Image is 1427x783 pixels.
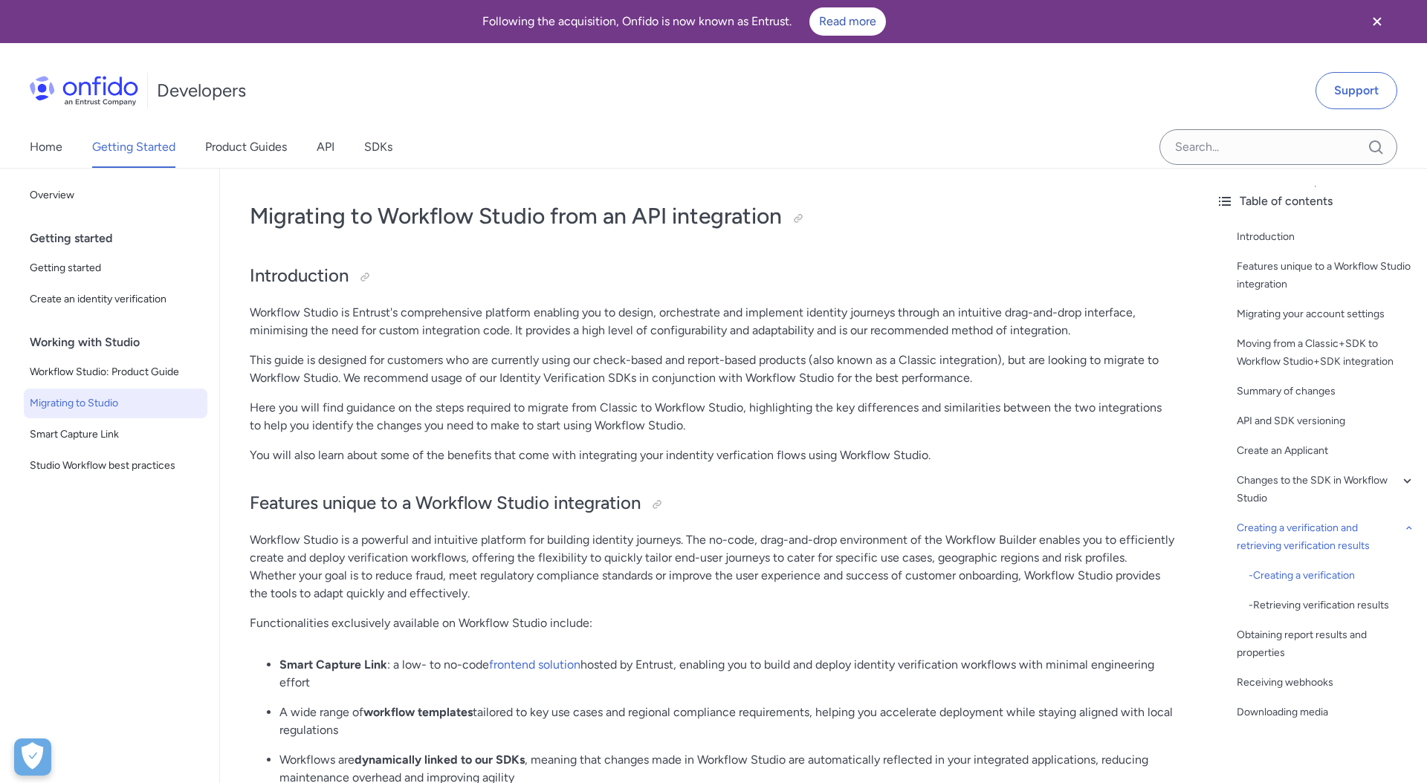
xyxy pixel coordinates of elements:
a: Read more [809,7,886,36]
span: Smart Capture Link [30,426,201,444]
div: Following the acquisition, Onfido is now known as Entrust. [18,7,1350,36]
a: Features unique to a Workflow Studio integration [1237,258,1415,293]
a: Changes to the SDK in Workflow Studio [1237,472,1415,507]
span: Create an identity verification [30,290,201,308]
span: Workflow Studio: Product Guide [30,363,201,381]
p: A wide range of tailored to key use cases and regional compliance requirements, helping you accel... [279,704,1174,739]
a: Migrating your account settings [1237,305,1415,323]
a: Product Guides [205,126,287,168]
button: Open Preferences [14,738,51,776]
a: Support [1316,72,1397,109]
a: Smart Capture Link [24,420,207,449]
p: You will also learn about some of the benefits that come with integrating your indentity verficat... [250,446,1174,464]
a: Downloading media [1237,704,1415,721]
a: Introduction [1237,228,1415,246]
div: - Retrieving verification results [1249,597,1415,614]
a: Workflow Studio: Product Guide [24,357,207,387]
a: Create an Applicant [1237,442,1415,460]
div: Getting started [30,224,213,253]
button: Close banner [1350,3,1405,40]
input: Onfido search input field [1159,129,1397,165]
a: Studio Workflow best practices [24,451,207,481]
a: Create an identity verification [24,285,207,314]
a: API and SDK versioning [1237,412,1415,430]
span: Overview [30,186,201,204]
h2: Introduction [250,264,1174,289]
strong: workflow templates [363,705,473,719]
img: Onfido Logo [30,76,138,105]
p: Workflow Studio is Entrust's comprehensive platform enabling you to design, orchestrate and imple... [250,304,1174,339]
h1: Developers [157,79,246,103]
a: Migrating to Studio [24,389,207,418]
a: SDKs [364,126,392,168]
a: Home [30,126,62,168]
a: Creating a verification and retrieving verification results [1237,519,1415,555]
a: Summary of changes [1237,383,1415,400]
div: Cookie Preferences [14,738,51,776]
a: Receiving webhooks [1237,674,1415,692]
span: Migrating to Studio [30,394,201,412]
h2: Features unique to a Workflow Studio integration [250,491,1174,516]
p: : a low- to no-code hosted by Entrust, enabling you to build and deploy identity verification wor... [279,656,1174,692]
span: Studio Workflow best practices [30,457,201,475]
p: Functionalities exclusively available on Workflow Studio include: [250,614,1174,632]
a: -Creating a verification [1249,567,1415,585]
a: Getting Started [92,126,175,168]
a: frontend solution [489,657,580,672]
div: Table of contents [1216,192,1415,210]
svg: Close banner [1368,13,1386,30]
p: This guide is designed for customers who are currently using our check-based and report-based pro... [250,351,1174,387]
p: Workflow Studio is a powerful and intuitive platform for building identity journeys. The no-code,... [250,531,1174,602]
h1: Migrating to Workflow Studio from an API integration [250,201,1174,231]
a: Moving from a Classic+SDK to Workflow Studio+SDK integration [1237,335,1415,371]
div: - Creating a verification [1249,567,1415,585]
div: Working with Studio [30,328,213,357]
a: Obtaining report results and properties [1237,626,1415,662]
span: Getting started [30,259,201,277]
strong: dynamically linked to our SDKs [355,753,525,767]
a: Overview [24,181,207,210]
strong: Smart Capture Link [279,657,387,672]
p: Here you will find guidance on the steps required to migrate from Classic to Workflow Studio, hig... [250,399,1174,435]
a: API [317,126,334,168]
a: Getting started [24,253,207,283]
a: -Retrieving verification results [1249,597,1415,614]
